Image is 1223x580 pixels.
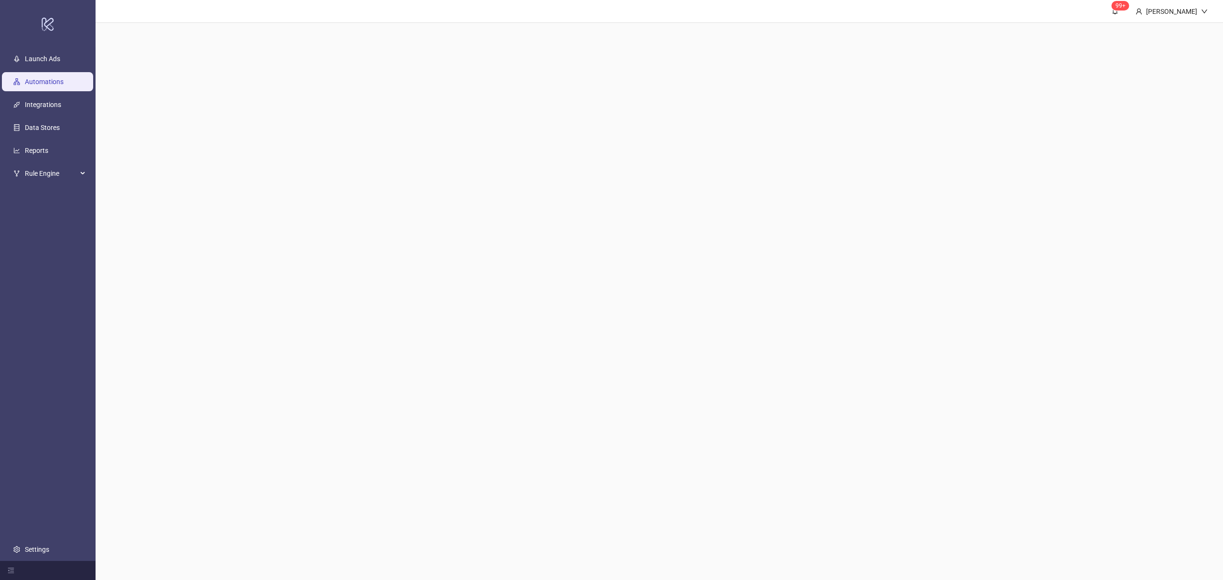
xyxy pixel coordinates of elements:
span: user [1136,8,1142,15]
a: Integrations [25,101,61,108]
sup: 121 [1112,1,1129,11]
span: fork [13,170,20,177]
span: bell [1112,8,1118,14]
a: Data Stores [25,124,60,131]
a: Automations [25,78,64,86]
a: Settings [25,546,49,553]
span: Rule Engine [25,164,77,183]
div: [PERSON_NAME] [1142,6,1201,17]
a: Reports [25,147,48,154]
span: down [1201,8,1208,15]
span: menu-fold [8,567,14,574]
a: Launch Ads [25,55,60,63]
